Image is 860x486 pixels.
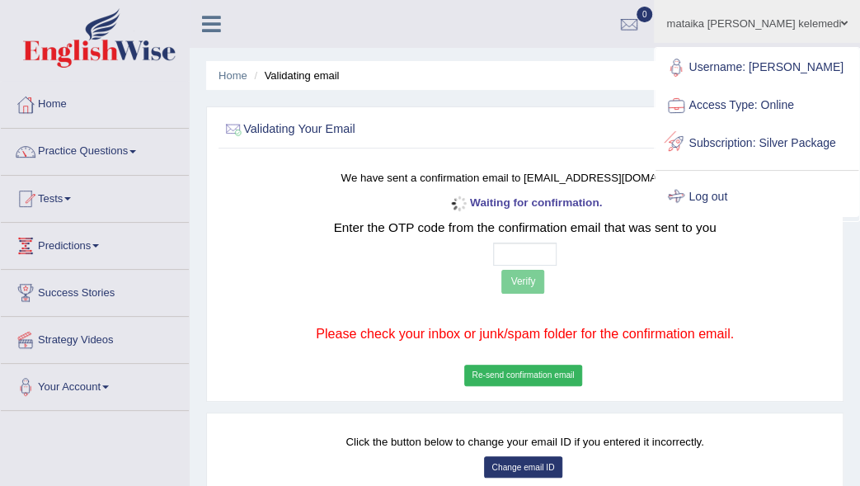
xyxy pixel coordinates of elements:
h2: Enter the OTP code from the confirmation email that was sent to you [274,221,776,235]
a: Home [219,69,247,82]
a: Subscription: Silver Package [656,125,858,163]
h2: Validating Your Email [223,119,598,140]
li: Validating email [250,68,339,83]
a: Strategy Videos [1,317,189,358]
a: Your Account [1,364,189,405]
a: Tests [1,176,189,217]
img: icon-progress-circle-small.gif [448,192,470,215]
a: Username: [PERSON_NAME] [656,49,858,87]
small: We have sent a confirmation email to [EMAIL_ADDRESS][DOMAIN_NAME] [341,172,708,184]
a: Practice Questions [1,129,189,170]
a: Log out [656,178,858,216]
small: Click the button below to change your email ID if you entered it incorrectly. [345,436,703,448]
b: Waiting for confirmation. [448,196,603,209]
button: Re-send confirmation email [464,365,582,386]
a: Home [1,82,189,123]
a: Predictions [1,223,189,264]
a: Success Stories [1,270,189,311]
a: Access Type: Online [656,87,858,125]
p: Please check your inbox or junk/spam folder for the confirmation email. [274,324,776,344]
button: Change email ID [484,456,562,478]
span: 0 [637,7,653,22]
